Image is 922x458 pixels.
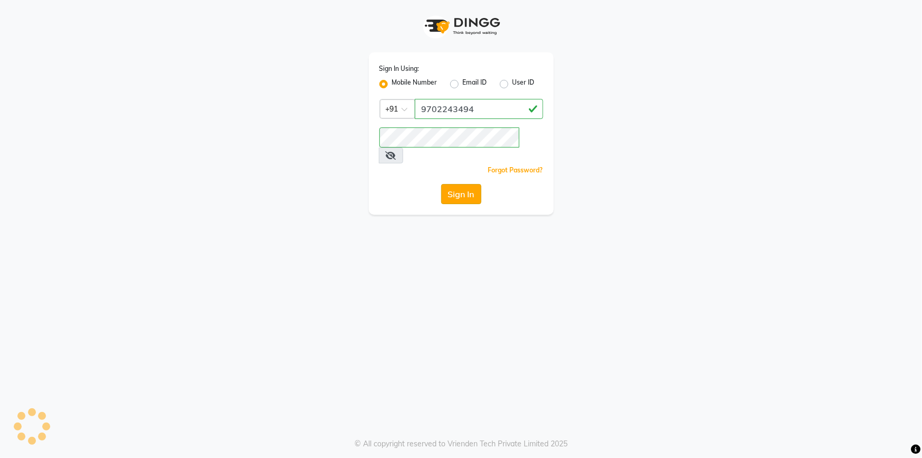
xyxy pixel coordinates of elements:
a: Forgot Password? [488,166,543,174]
label: Email ID [463,78,487,90]
button: Sign In [441,184,481,204]
input: Username [415,99,543,119]
label: Sign In Using: [379,64,420,74]
label: User ID [513,78,535,90]
label: Mobile Number [392,78,437,90]
input: Username [379,127,519,148]
img: logo1.svg [419,11,504,42]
